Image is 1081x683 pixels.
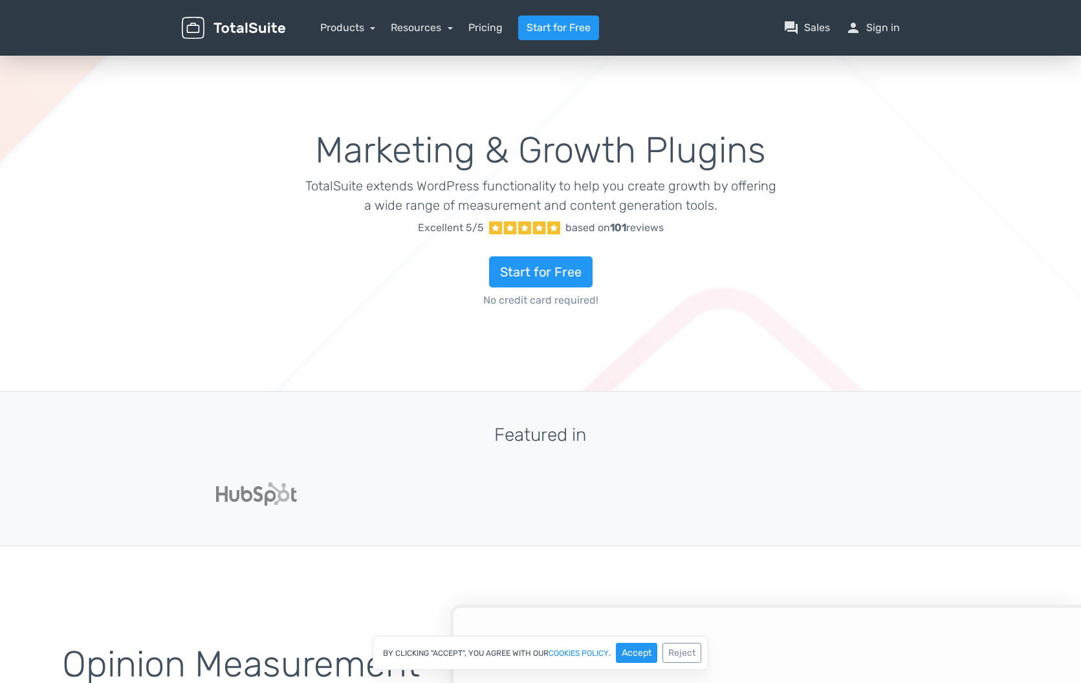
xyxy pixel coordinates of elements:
h1: Marketing & Growth Plugins [305,131,776,171]
a: Products [320,21,376,34]
p: TotalSuite extends WordPress functionality to help you create growth by offering a wide range of ... [305,176,776,215]
span: question_answer [783,20,799,36]
button: Accept [616,643,657,663]
a: Start for Free [518,16,599,40]
div: By clicking "Accept", you agree with our . [373,636,708,670]
a: Excellent 5/5 based on101reviews [305,215,776,241]
a: personSign in [846,20,900,36]
span: person [846,20,861,36]
img: TotalSuite for WordPress [182,17,285,39]
a: Pricing [468,20,503,36]
strong: 101 [610,221,626,234]
a: cookies policy [549,649,609,657]
a: question_answerSales [783,20,830,36]
h3: Featured in [182,425,900,445]
img: Hubspot [216,482,297,506]
div: based on reviews [565,220,664,236]
span: Excellent 5/5 [418,220,484,236]
span: No credit card required! [305,293,776,308]
button: Reject [662,643,701,663]
a: Resources [391,21,453,34]
a: Start for Free [489,256,593,287]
